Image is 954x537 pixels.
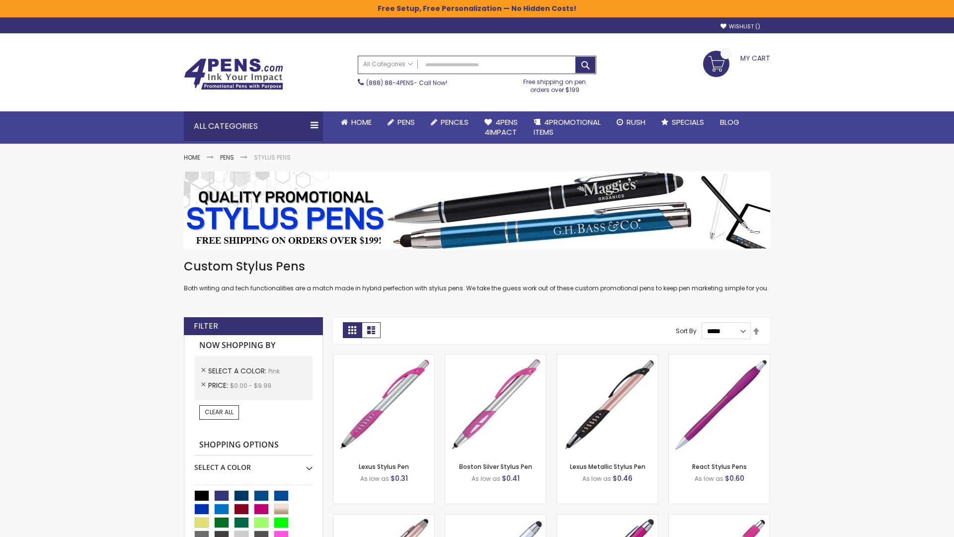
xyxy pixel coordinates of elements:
[268,367,280,375] span: Pink
[676,327,697,335] label: Sort By
[391,473,408,483] span: $0.31
[205,408,234,416] span: Clear All
[526,111,609,144] a: 4PROMOTIONALITEMS
[184,58,283,90] img: 4Pens Custom Pens and Promotional Products
[557,354,658,362] a: Lexus Metallic Stylus Pen-Pink
[720,117,739,127] span: Blog
[484,117,518,137] span: 4Pens 4impact
[720,23,760,30] a: Wishlist
[380,111,423,133] a: Pens
[333,111,380,133] a: Home
[397,117,415,127] span: Pens
[208,366,268,376] span: Select A Color
[445,355,546,455] img: Boston Silver Stylus Pen-Pink
[333,355,434,455] img: Lexus Stylus Pen-Pink
[613,473,633,483] span: $0.46
[194,321,218,332] strong: Filter
[351,117,372,127] span: Home
[669,355,770,455] img: React Stylus Pens-Pink
[672,117,704,127] span: Specials
[712,111,747,133] a: Blog
[358,56,418,73] a: All Categories
[441,117,469,127] span: Pencils
[333,514,434,523] a: Lory Metallic Stylus Pen-Pink
[477,111,526,144] a: 4Pens4impact
[230,381,271,390] span: $0.00 - $9.99
[669,354,770,362] a: React Stylus Pens-Pink
[199,405,239,419] a: Clear All
[695,474,723,483] span: As low as
[184,259,770,274] h1: Custom Stylus Pens
[627,117,645,127] span: Rush
[194,335,313,356] strong: Now Shopping by
[653,111,712,133] a: Specials
[534,117,601,137] span: 4PROMOTIONAL ITEMS
[557,355,658,455] img: Lexus Metallic Stylus Pen-Pink
[343,322,362,338] strong: Grid
[184,111,323,141] div: All Categories
[669,514,770,523] a: Pearl Element Stylus Pens-Pink
[184,153,200,162] a: Home
[692,462,747,471] a: React Stylus Pens
[184,259,770,293] div: Both writing and tech functionalities are a match made in hybrid perfection with stylus pens. We ...
[582,474,611,483] span: As low as
[366,79,447,87] span: - Call Now!
[445,514,546,523] a: Silver Cool Grip Stylus Pen-Pink
[333,354,434,362] a: Lexus Stylus Pen-Pink
[570,462,645,471] a: Lexus Metallic Stylus Pen
[220,153,234,162] a: Pens
[557,514,658,523] a: Metallic Cool Grip Stylus Pen-Pink
[423,111,477,133] a: Pencils
[609,111,653,133] a: Rush
[513,74,597,94] div: Free shipping on pen orders over $199
[366,79,414,87] a: (888) 88-4PENS
[194,455,313,472] div: Select A Color
[363,60,413,68] span: All Categories
[184,172,770,249] img: Stylus Pens
[208,380,230,390] span: Price
[459,462,532,471] a: Boston Silver Stylus Pen
[254,153,291,162] strong: Stylus Pens
[472,474,500,483] span: As low as
[360,474,389,483] span: As low as
[359,462,409,471] a: Lexus Stylus Pen
[725,473,744,483] span: $0.60
[502,473,520,483] span: $0.41
[445,354,546,362] a: Boston Silver Stylus Pen-Pink
[194,435,313,456] strong: Shopping Options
